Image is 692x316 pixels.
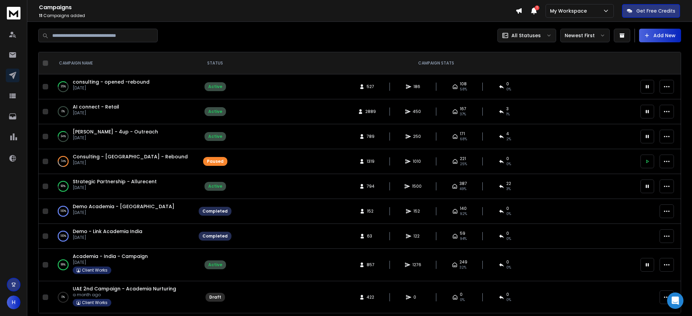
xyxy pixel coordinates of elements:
button: H [7,296,20,309]
span: 450 [413,109,421,114]
span: 152 [413,209,420,214]
td: 34%[PERSON_NAME] - 4up - Outreach[DATE] [51,124,195,149]
td: 100%Demo - Link Academia India[DATE] [51,224,195,249]
div: Completed [202,209,228,214]
span: 527 [367,84,374,89]
th: CAMPAIGN STATS [236,52,636,74]
p: 0 % [61,294,65,301]
span: 0 [506,156,509,161]
span: 0% [506,297,511,303]
span: 1010 [413,159,421,164]
span: 2889 [365,109,376,114]
a: UAE 2nd Campaign - Academia Nurturing [73,285,176,292]
td: 90%Strategic Partnership - Allurecent[DATE] [51,174,195,199]
p: My Workspace [550,8,590,14]
td: 100%Demo Academia - [GEOGRAPHIC_DATA][DATE] [51,199,195,224]
span: 0 [413,295,420,300]
td: 74%Consulting - [GEOGRAPHIC_DATA] - Rebound[DATE] [51,149,195,174]
span: 1319 [367,159,375,164]
span: 0 % [506,161,511,167]
span: 387 [460,181,467,186]
span: 857 [367,262,375,268]
p: [DATE] [73,85,150,91]
span: 25 % [460,161,467,167]
a: consulting - opened -rebound [73,78,150,85]
th: CAMPAIGN NAME [51,52,195,74]
p: 0 % [61,108,65,115]
th: STATUS [195,52,236,74]
span: 794 [367,184,375,189]
span: 0 [506,231,509,236]
a: Demo Academia - [GEOGRAPHIC_DATA] [73,203,174,210]
h1: Campaigns [39,3,516,12]
span: 58 % [460,87,467,92]
button: Add New [639,29,681,42]
div: Active [208,262,222,268]
p: [DATE] [73,210,174,215]
span: 221 [460,156,466,161]
p: 35 % [61,83,66,90]
span: 108 [460,81,467,87]
span: 0 [506,81,509,87]
span: 0 [460,292,463,297]
span: 0 [506,206,509,211]
span: 0 % [506,87,511,92]
button: Newest First [560,29,610,42]
p: Client Works [82,268,108,273]
p: All Statuses [511,32,541,39]
span: 59 [460,231,465,236]
div: Draft [209,295,221,300]
span: 0 [506,292,509,297]
a: Consulting - [GEOGRAPHIC_DATA] - Rebound [73,153,188,160]
span: 122 [413,233,420,239]
p: 100 % [60,233,66,240]
span: 1 % [506,112,510,117]
p: Client Works [82,300,108,305]
div: Open Intercom Messenger [667,292,683,309]
span: [PERSON_NAME] - 4up - Outreach [73,128,158,135]
span: 32 % [460,265,466,270]
p: [DATE] [73,185,157,190]
td: 0%AI connect - Retail[DATE] [51,99,195,124]
span: 3 % [506,186,511,192]
p: [DATE] [73,160,188,166]
span: 22 [506,181,511,186]
span: 2 % [506,137,511,142]
span: 152 [367,209,374,214]
span: 63 [367,233,374,239]
div: Completed [202,233,228,239]
div: Active [208,84,222,89]
span: 0 % [506,211,511,217]
span: 1276 [412,262,421,268]
span: 3 [506,106,509,112]
a: Academia - India - Campaign [73,253,148,260]
p: 99 % [61,261,66,268]
p: [DATE] [73,135,158,141]
p: Get Free Credits [636,8,675,14]
span: 94 % [460,236,467,242]
span: 186 [413,84,420,89]
span: 1500 [412,184,422,189]
td: 0%UAE 2nd Campaign - Academia Nurturinga month agoClient Works [51,281,195,314]
td: 35%consulting - opened -rebound[DATE] [51,74,195,99]
img: logo [7,7,20,19]
a: Demo - Link Academia India [73,228,142,235]
div: Active [208,184,222,189]
span: 49 % [460,186,466,192]
td: 99%Academia - India - Campaign[DATE]Client Works [51,249,195,281]
span: AI connect - Retail [73,103,119,110]
p: a month ago [73,292,176,298]
button: Get Free Credits [622,4,680,18]
a: Strategic Partnership - Allurecent [73,178,157,185]
span: 140 [460,206,467,211]
p: 90 % [61,183,66,190]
